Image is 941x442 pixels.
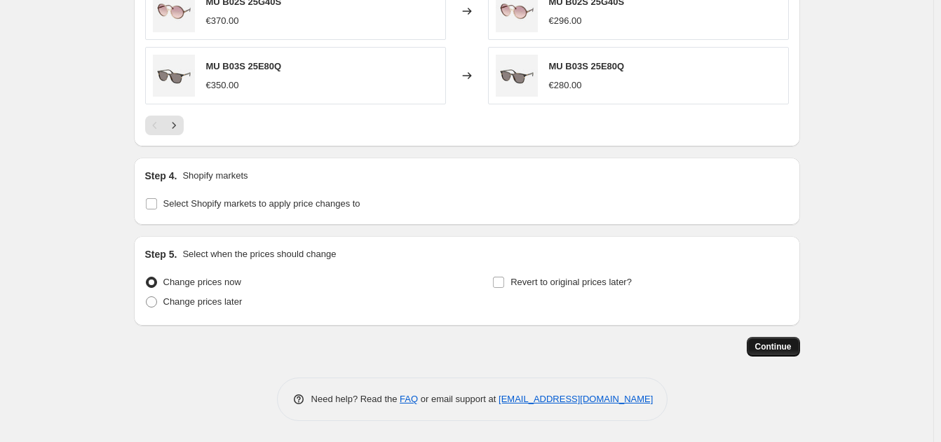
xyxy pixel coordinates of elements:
[549,14,582,28] div: €296.00
[164,116,184,135] button: Next
[206,14,239,28] div: €370.00
[418,394,499,404] span: or email support at
[496,55,538,97] img: 0MU_B03S__25E80Q_80x.jpg
[510,277,632,287] span: Revert to original prices later?
[549,61,625,71] span: MU B03S 25E80Q
[163,198,360,209] span: Select Shopify markets to apply price changes to
[549,78,582,92] div: €280.00
[145,116,184,135] nav: Pagination
[747,337,800,357] button: Continue
[755,341,792,352] span: Continue
[400,394,418,404] a: FAQ
[163,277,241,287] span: Change prices now
[182,169,248,183] p: Shopify markets
[311,394,400,404] span: Need help? Read the
[145,169,177,183] h2: Step 4.
[182,247,336,261] p: Select when the prices should change
[499,394,653,404] a: [EMAIL_ADDRESS][DOMAIN_NAME]
[206,78,239,92] div: €350.00
[163,296,243,307] span: Change prices later
[153,55,195,97] img: 0MU_B03S__25E80Q_80x.jpg
[145,247,177,261] h2: Step 5.
[206,61,282,71] span: MU B03S 25E80Q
